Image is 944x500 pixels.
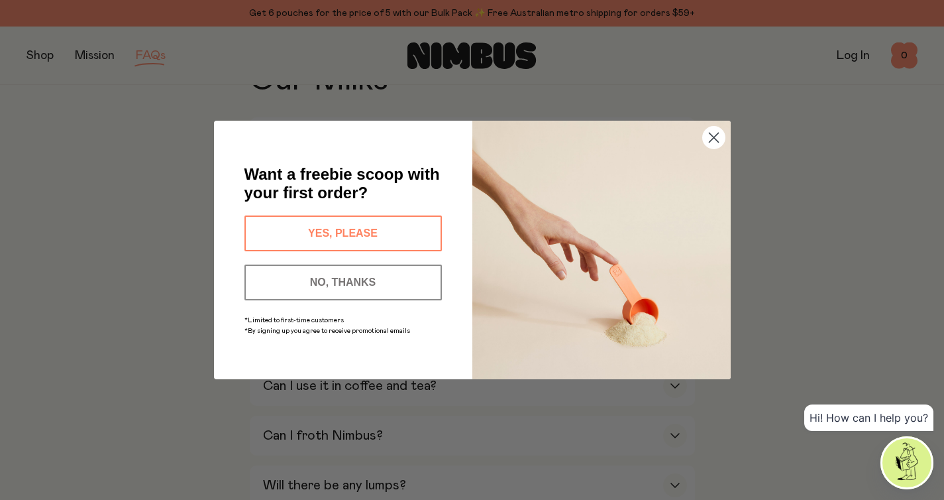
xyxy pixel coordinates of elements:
[244,328,410,334] span: *By signing up you agree to receive promotional emails
[244,216,442,251] button: YES, PLEASE
[472,121,731,379] img: c0d45117-8e62-4a02-9742-374a5db49d45.jpeg
[244,265,442,300] button: NO, THANKS
[804,405,933,431] div: Hi! How can I help you?
[702,126,725,149] button: Close dialog
[244,317,344,324] span: *Limited to first-time customers
[882,438,931,487] img: agent
[244,165,440,202] span: Want a freebie scoop with your first order?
